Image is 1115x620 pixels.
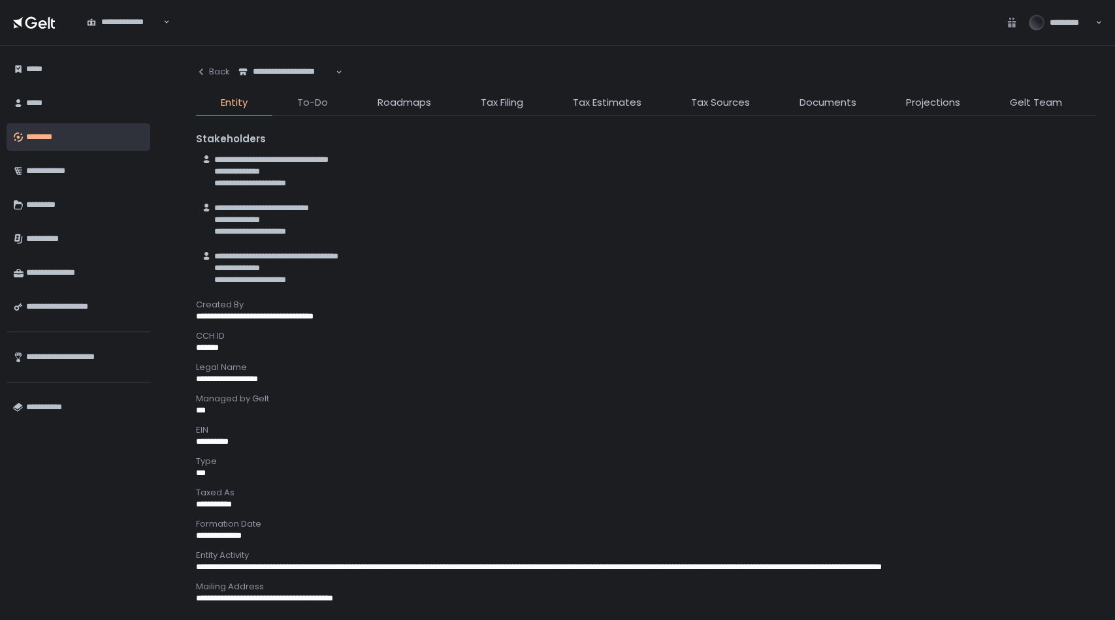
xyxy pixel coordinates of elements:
div: Stakeholders [196,132,1097,147]
div: Search for option [230,59,342,85]
div: Created By [196,299,1097,311]
span: Projections [906,95,960,110]
span: Gelt Team [1010,95,1062,110]
span: To-Do [297,95,328,110]
div: CCH ID [196,330,1097,342]
span: Entity [221,95,248,110]
input: Search for option [87,28,162,41]
div: Type [196,456,1097,467]
span: Roadmaps [378,95,431,110]
button: Back [196,59,230,85]
div: Back [196,66,230,78]
div: Taxed As [196,487,1097,499]
div: Entity Activity [196,550,1097,561]
span: Tax Sources [691,95,750,110]
input: Search for option [238,78,334,91]
span: Tax Estimates [573,95,641,110]
div: EIN [196,424,1097,436]
div: Formation Date [196,518,1097,530]
span: Tax Filing [481,95,523,110]
div: Mailing Address [196,581,1097,593]
div: Legal Name [196,362,1097,373]
div: Search for option [78,9,170,36]
div: Managed by Gelt [196,393,1097,405]
span: Documents [800,95,856,110]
